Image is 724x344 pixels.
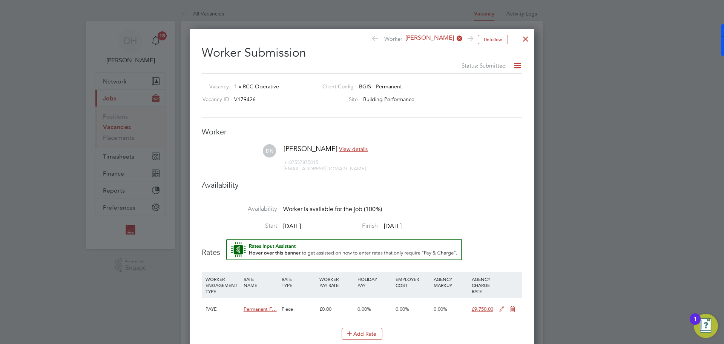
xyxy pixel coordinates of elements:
[318,298,356,320] div: £0.00
[283,205,382,213] span: Worker is available for the job (100%)
[226,239,462,260] button: Rate Assistant
[432,272,470,292] div: AGENCY MARKUP
[202,127,522,137] h3: Worker
[472,306,493,312] span: £9,750.00
[204,272,242,298] div: WORKER ENGAGEMENT TYPE
[363,96,414,103] span: Building Performance
[283,222,301,230] span: [DATE]
[694,314,718,338] button: Open Resource Center, 1 new notification
[402,34,463,42] span: [PERSON_NAME]
[359,83,402,90] span: BGIS - Permanent
[202,222,277,230] label: Start
[284,159,318,165] span: 07557875015
[202,39,522,70] h2: Worker Submission
[339,146,368,153] span: View details
[234,83,279,90] span: 1 x RCC Operative
[284,165,366,172] span: [EMAIL_ADDRESS][DOMAIN_NAME]
[371,34,472,45] span: Worker
[204,298,242,320] div: PAYE
[356,272,394,292] div: HOLIDAY PAY
[478,35,508,45] button: Unfollow
[394,272,432,292] div: EMPLOYER COST
[284,144,337,153] span: [PERSON_NAME]
[242,272,280,292] div: RATE NAME
[280,298,318,320] div: Piece
[263,144,276,157] span: DN
[202,180,522,190] h3: Availability
[318,272,356,292] div: WORKER PAY RATE
[234,96,256,103] span: V179426
[280,272,318,292] div: RATE TYPE
[434,306,447,312] span: 0.00%
[244,306,277,312] span: Permanent F…
[462,62,506,69] span: Status: Submitted
[202,239,522,257] h3: Rates
[384,222,402,230] span: [DATE]
[396,306,409,312] span: 0.00%
[202,205,277,213] label: Availability
[199,83,229,90] label: Vacancy
[470,272,495,298] div: AGENCY CHARGE RATE
[316,96,358,103] label: Site
[302,222,378,230] label: Finish
[316,83,354,90] label: Client Config
[284,159,289,165] span: m:
[199,96,229,103] label: Vacancy ID
[693,319,697,329] div: 1
[357,306,371,312] span: 0.00%
[342,328,382,340] button: Add Rate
